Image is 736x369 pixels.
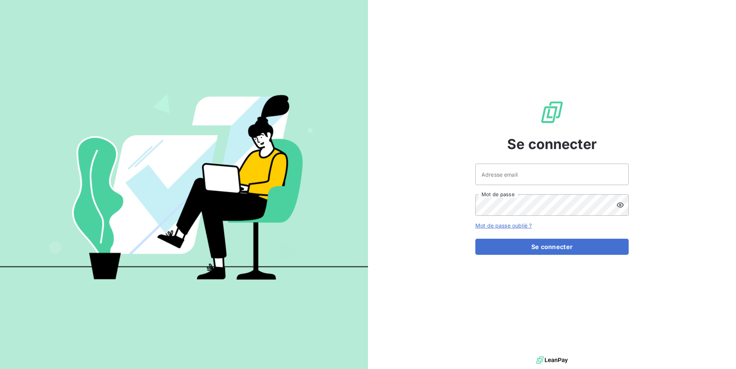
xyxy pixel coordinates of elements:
[536,354,568,366] img: logo
[475,222,532,229] a: Mot de passe oublié ?
[475,239,629,255] button: Se connecter
[540,100,564,125] img: Logo LeanPay
[475,164,629,185] input: placeholder
[507,134,597,154] span: Se connecter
